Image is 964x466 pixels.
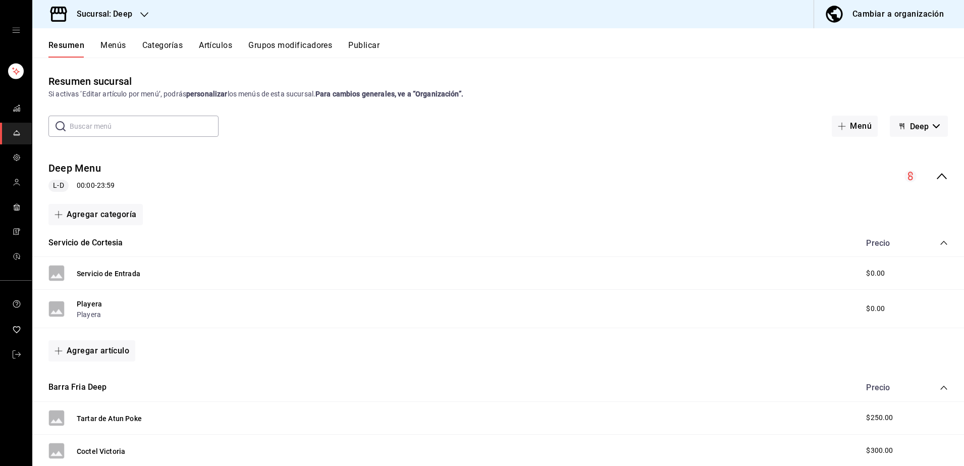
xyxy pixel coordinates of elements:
div: Si activas ‘Editar artículo por menú’, podrás los menús de esta sucursal. [48,89,948,99]
span: Deep [910,122,929,131]
div: Precio [856,383,921,392]
button: Coctel Victoria [77,446,125,456]
button: collapse-category-row [940,384,948,392]
div: collapse-menu-row [32,153,964,200]
div: navigation tabs [48,40,964,58]
span: $0.00 [866,268,885,279]
span: $300.00 [866,445,893,456]
div: Cambiar a organización [852,7,944,21]
button: Servicio de Entrada [77,269,140,279]
button: Playera [77,309,101,320]
button: Servicio de Cortesia [48,237,123,249]
button: Menú [832,116,878,137]
h3: Sucursal: Deep [69,8,132,20]
input: Buscar menú [70,116,219,136]
button: Deep Menu [48,161,101,176]
button: Menús [100,40,126,58]
strong: Para cambios generales, ve a “Organización”. [315,90,463,98]
button: Grupos modificadores [248,40,332,58]
span: L-D [49,180,68,191]
span: $0.00 [866,303,885,314]
button: collapse-category-row [940,239,948,247]
button: Deep [890,116,948,137]
button: Publicar [348,40,380,58]
button: Categorías [142,40,183,58]
button: Agregar artículo [48,340,135,361]
button: Playera [77,299,102,309]
button: Resumen [48,40,84,58]
div: Precio [856,238,921,248]
div: 00:00 - 23:59 [48,180,115,192]
div: Resumen sucursal [48,74,132,89]
button: Barra Fria Deep [48,382,107,393]
button: Tartar de Atun Poke [77,413,142,424]
span: $250.00 [866,412,893,423]
strong: personalizar [186,90,228,98]
button: open drawer [12,26,20,34]
button: Agregar categoría [48,204,143,225]
button: Artículos [199,40,232,58]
